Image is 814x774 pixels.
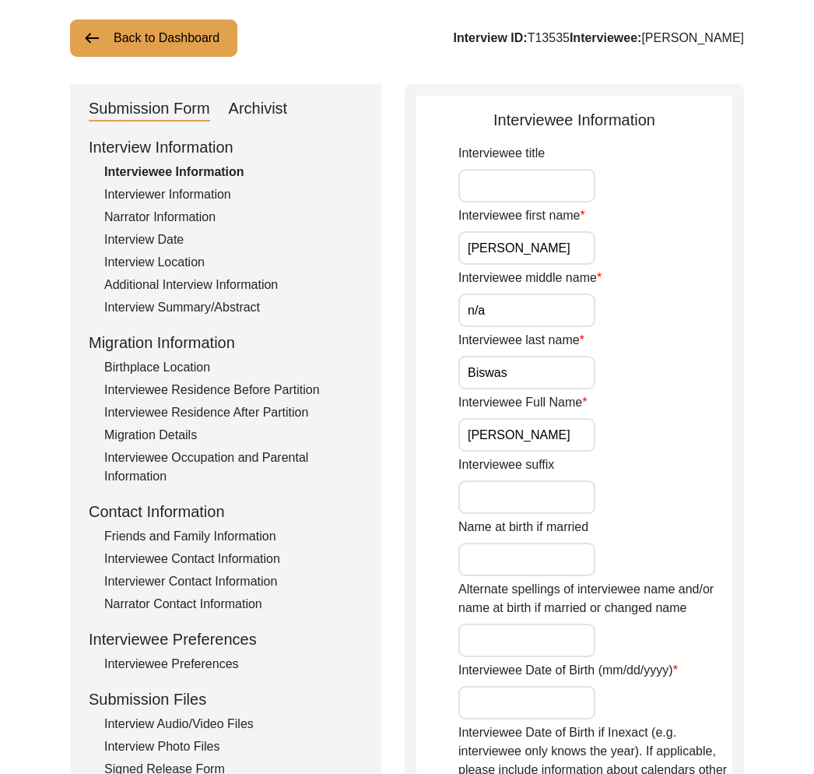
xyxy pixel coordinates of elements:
div: Interviewee Information [416,108,732,132]
div: Interviewee Preferences [104,655,363,674]
div: T13535 [PERSON_NAME] [454,29,744,47]
div: Interview Summary/Abstract [104,298,363,317]
div: Interviewee Residence After Partition [104,403,363,422]
img: arrow-left.png [82,29,101,47]
div: Interview Date [104,230,363,249]
div: Interview Audio/Video Files [104,715,363,734]
label: Name at birth if married [458,518,588,537]
label: Interviewee middle name [458,269,602,287]
b: Interviewee: [570,31,641,44]
div: Interviewee Information [104,163,363,181]
div: Interviewee Contact Information [104,550,363,568]
label: Interviewee first name [458,206,585,225]
div: Birthplace Location [104,358,363,377]
div: Interview Location [104,253,363,272]
div: Interviewer Contact Information [104,572,363,591]
button: Back to Dashboard [70,19,237,57]
label: Interviewee Date of Birth (mm/dd/yyyy) [458,661,678,680]
div: Migration Details [104,426,363,445]
div: Interview Photo Files [104,737,363,756]
div: Submission Form [89,97,210,121]
div: Migration Information [89,331,363,354]
div: Friends and Family Information [104,527,363,546]
div: Narrator Information [104,208,363,227]
div: Interviewer Information [104,185,363,204]
b: Interview ID: [454,31,528,44]
div: Submission Files [89,688,363,711]
div: Narrator Contact Information [104,595,363,614]
div: Interview Information [89,135,363,159]
label: Interviewee Full Name [458,393,587,412]
label: Interviewee title [458,144,545,163]
div: Interviewee Residence Before Partition [104,381,363,399]
label: Interviewee last name [458,331,584,350]
label: Interviewee suffix [458,456,554,474]
div: Interviewee Preferences [89,628,363,651]
label: Alternate spellings of interviewee name and/or name at birth if married or changed name [458,580,732,617]
div: Additional Interview Information [104,276,363,294]
div: Interviewee Occupation and Parental Information [104,449,363,486]
div: Contact Information [89,500,363,523]
div: Archivist [229,97,288,121]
